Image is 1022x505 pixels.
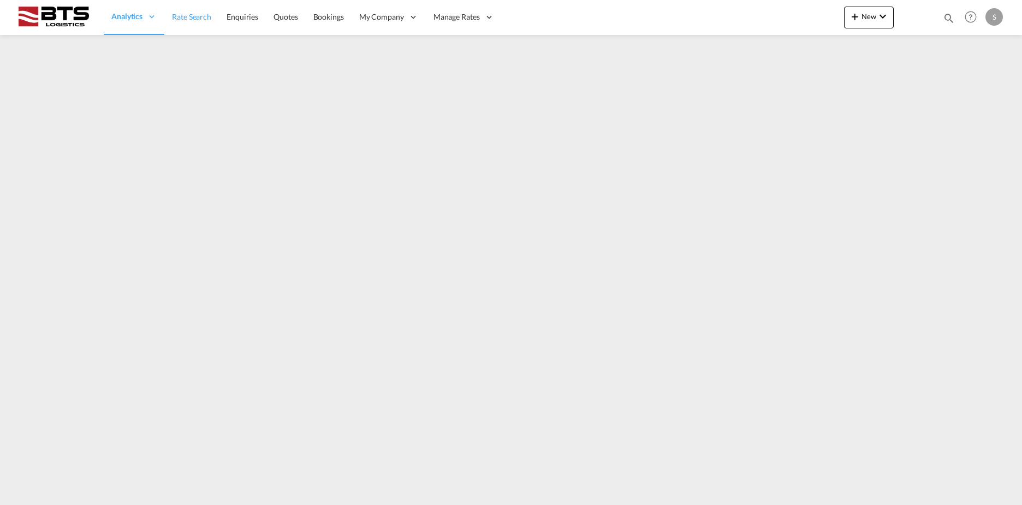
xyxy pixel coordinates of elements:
[844,7,894,28] button: icon-plus 400-fgNewicon-chevron-down
[876,10,889,23] md-icon: icon-chevron-down
[943,12,955,24] md-icon: icon-magnify
[433,11,480,22] span: Manage Rates
[16,5,90,30] img: cdcc71d0be7811ed9adfbf939d2aa0e8.png
[961,8,980,26] span: Help
[313,12,344,21] span: Bookings
[848,10,861,23] md-icon: icon-plus 400-fg
[848,12,889,21] span: New
[943,12,955,28] div: icon-magnify
[172,12,211,21] span: Rate Search
[985,8,1003,26] div: S
[274,12,298,21] span: Quotes
[961,8,985,27] div: Help
[227,12,258,21] span: Enquiries
[111,11,142,22] span: Analytics
[359,11,404,22] span: My Company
